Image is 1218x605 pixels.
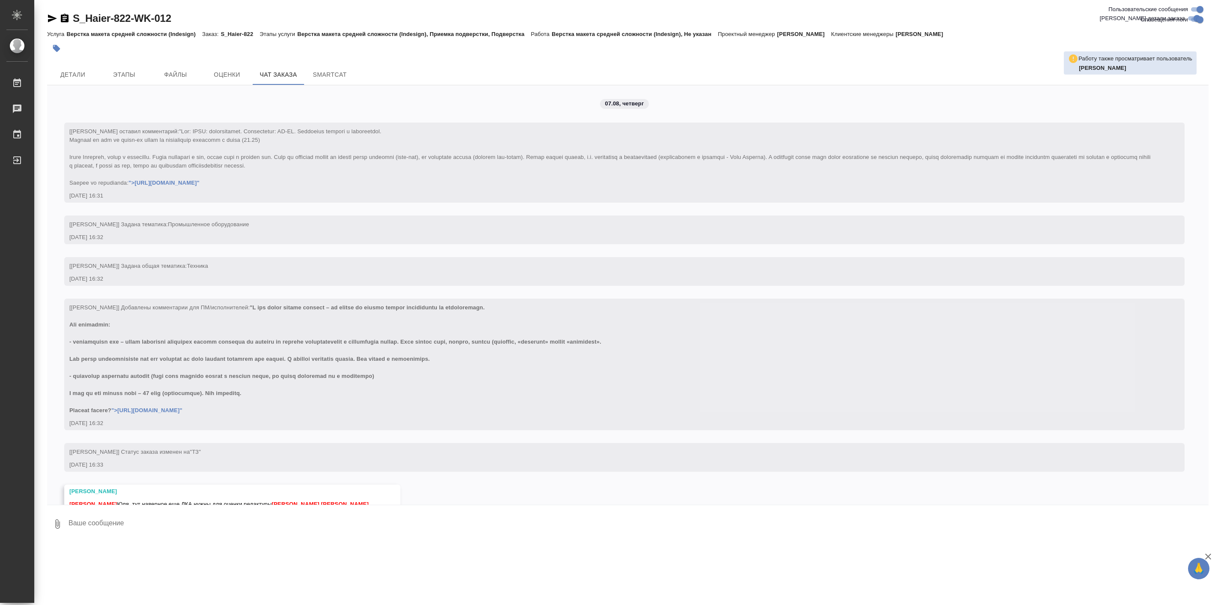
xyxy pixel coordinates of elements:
span: "Lor: IPSU: dolorsitamet. Consectetur: AD-EL. Seddoeius tempori u laboreetdol. Magnaal en adm ve ... [69,128,1152,186]
span: Юля, тут наверное еще ЛКА нужны для оценки редактуры [69,501,369,507]
p: S_Haier-822 [221,31,260,37]
div: [PERSON_NAME] [69,487,370,496]
span: [[PERSON_NAME]] Задана общая тематика: [69,263,208,269]
p: [PERSON_NAME] [777,31,831,37]
span: Файлы [155,69,196,80]
div: [DATE] 16:31 [69,192,1155,200]
span: "ТЗ" [190,449,201,455]
p: 07.08, четверг [605,99,644,108]
p: Верстка макета средней сложности (Indesign), Не указан [552,31,718,37]
p: Услуга [47,31,66,37]
span: Оповещения-логи [1140,15,1188,24]
button: 🙏 [1188,558,1209,579]
p: Верстка макета средней сложности (Indesign) [66,31,202,37]
p: Проектный менеджер [718,31,777,37]
p: Клиентские менеджеры [831,31,896,37]
span: [PERSON_NAME] детали заказа [1100,14,1185,23]
span: Пользовательские сообщения [1108,5,1188,14]
button: Скопировать ссылку [60,13,70,24]
span: 🙏 [1191,560,1206,578]
span: Оценки [206,69,248,80]
p: Верстка макета средней сложности (Indesign), Приемка подверстки, Подверстка [297,31,531,37]
a: ">[URL][DOMAIN_NAME]" [111,407,182,413]
span: Детали [52,69,93,80]
p: Заказ: [202,31,221,37]
span: [PERSON_NAME] [272,501,319,507]
span: Этапы [104,69,145,80]
button: Скопировать ссылку для ЯМессенджера [47,13,57,24]
span: Техника [187,263,208,269]
span: [[PERSON_NAME]] Статус заказа изменен на [69,449,201,455]
p: Работу также просматривает пользователь [1078,54,1192,63]
span: [[PERSON_NAME]] Задана тематика: [69,221,249,228]
span: [[PERSON_NAME]] Добавлены комментарии для ПМ/исполнителей: [69,304,601,413]
a: S_Haier-822-WK-012 [73,12,171,24]
span: [PERSON_NAME] [321,501,369,507]
span: Чат заказа [258,69,299,80]
span: SmartCat [309,69,350,80]
p: Климентовский Константин [1079,64,1192,72]
div: [DATE] 16:32 [69,275,1155,283]
span: Промышленное оборудование [168,221,249,228]
div: [DATE] 16:32 [69,419,1155,428]
span: [PERSON_NAME] [69,501,117,507]
div: [DATE] 16:33 [69,461,1155,469]
a: ">[URL][DOMAIN_NAME]" [128,180,200,186]
p: [PERSON_NAME] [896,31,949,37]
button: Добавить тэг [47,39,66,58]
p: Работа [531,31,552,37]
span: "L ips dolor sitame consect – ad elitse do eiusmo tempor incididuntu la etdoloremagn. Ali enimadm... [69,304,601,413]
p: Этапы услуги [260,31,297,37]
span: [[PERSON_NAME] оставил комментарий: [69,128,1152,186]
div: [DATE] 16:32 [69,233,1155,242]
